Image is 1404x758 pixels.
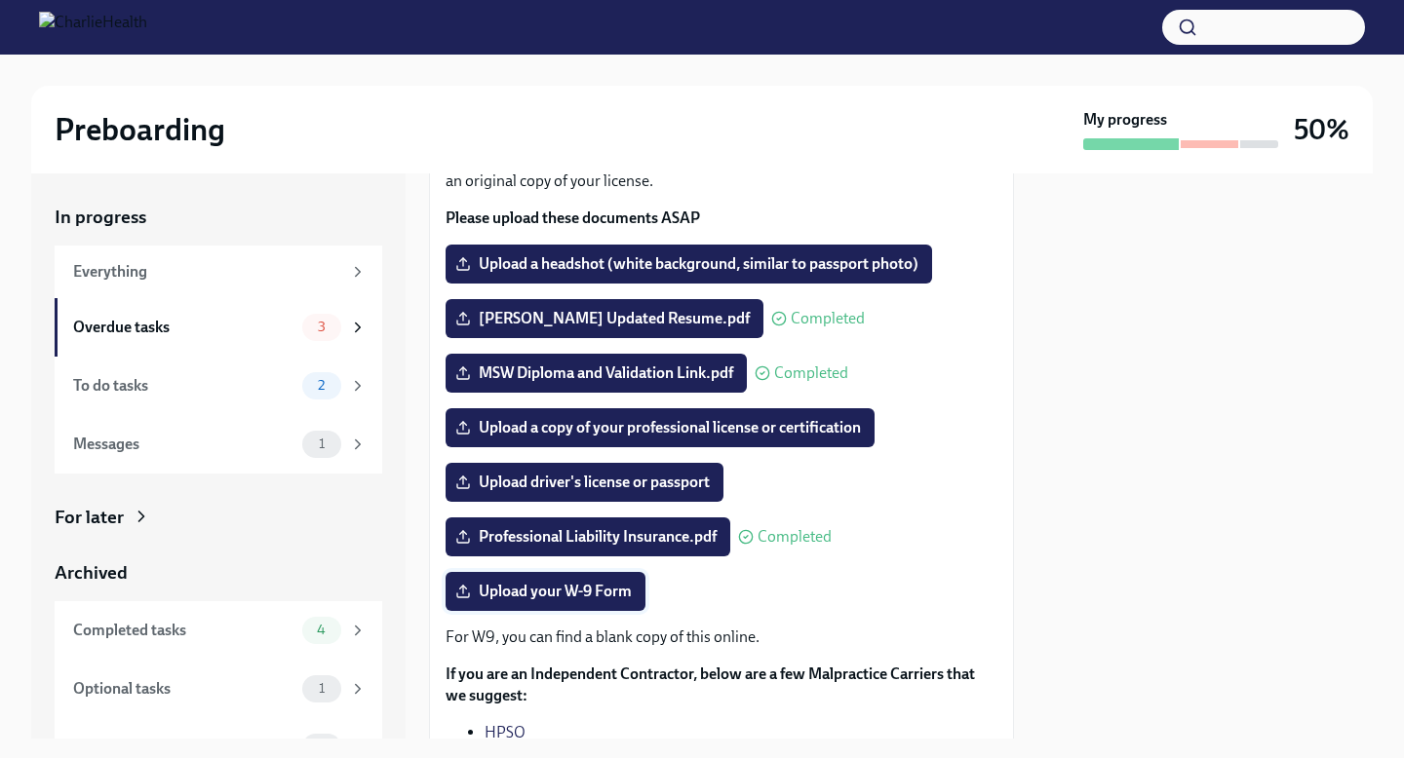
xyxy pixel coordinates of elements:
[459,473,710,492] span: Upload driver's license or passport
[446,664,975,704] strong: If you are an Independent Contractor, below are a few Malpractice Carriers that we suggest:
[55,205,382,230] a: In progress
[55,415,382,474] a: Messages1
[459,418,861,437] span: Upload a copy of your professional license or certification
[446,245,932,284] label: Upload a headshot (white background, similar to passport photo)
[307,681,336,696] span: 1
[55,601,382,660] a: Completed tasks4
[446,354,747,393] label: MSW Diploma and Validation Link.pdf
[55,505,124,530] div: For later
[459,254,918,274] span: Upload a headshot (white background, similar to passport photo)
[446,517,730,556] label: Professional Liability Insurance.pdf
[55,660,382,718] a: Optional tasks1
[55,505,382,530] a: For later
[446,463,723,502] label: Upload driver's license or passport
[306,378,336,393] span: 2
[55,357,382,415] a: To do tasks2
[55,110,225,149] h2: Preboarding
[73,434,294,455] div: Messages
[306,320,337,334] span: 3
[459,363,733,383] span: MSW Diploma and Validation Link.pdf
[55,298,382,357] a: Overdue tasks3
[305,623,337,637] span: 4
[55,246,382,298] a: Everything
[1294,112,1349,147] h3: 50%
[73,678,294,700] div: Optional tasks
[307,436,336,451] span: 1
[446,408,875,447] label: Upload a copy of your professional license or certification
[446,299,763,338] label: [PERSON_NAME] Updated Resume.pdf
[39,12,147,43] img: CharlieHealth
[485,723,526,741] a: HPSO
[459,309,750,328] span: [PERSON_NAME] Updated Resume.pdf
[73,261,341,283] div: Everything
[459,582,632,601] span: Upload your W-9 Form
[73,737,294,758] div: Messages
[55,560,382,586] a: Archived
[758,529,832,545] span: Completed
[459,527,717,547] span: Professional Liability Insurance.pdf
[446,208,700,227] strong: Please upload these documents ASAP
[1083,109,1167,131] strong: My progress
[774,365,848,381] span: Completed
[73,317,294,338] div: Overdue tasks
[73,375,294,397] div: To do tasks
[73,620,294,641] div: Completed tasks
[446,572,645,611] label: Upload your W-9 Form
[791,311,865,326] span: Completed
[446,626,997,648] p: For W9, you can find a blank copy of this online.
